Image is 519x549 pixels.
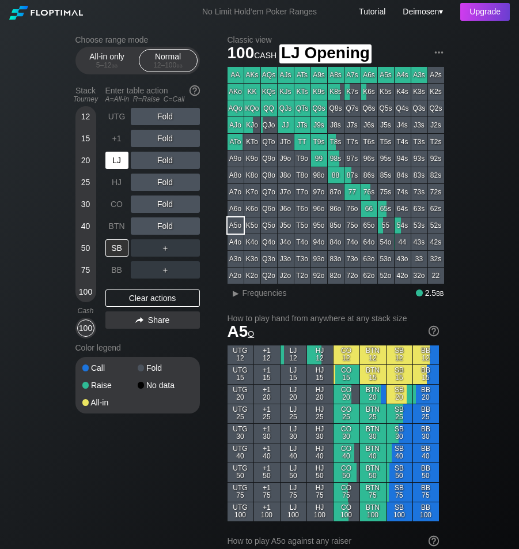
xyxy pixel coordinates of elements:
[261,184,277,200] div: Q7o
[334,404,359,423] div: CO 25
[228,424,253,443] div: UTG 30
[428,251,444,267] div: 32s
[387,463,412,482] div: SB 50
[395,67,411,83] div: A4s
[228,322,255,340] span: A5
[344,134,361,150] div: T7s
[244,167,260,183] div: K8o
[278,117,294,133] div: JJ
[244,217,260,234] div: K5o
[254,365,280,384] div: +1 15
[361,217,377,234] div: 65o
[395,117,411,133] div: J4s
[428,84,444,100] div: K2s
[360,385,386,404] div: BTN 20
[395,134,411,150] div: T4s
[387,404,412,423] div: SB 25
[228,184,244,200] div: A7o
[328,184,344,200] div: 87o
[387,424,412,443] div: SB 30
[294,167,310,183] div: T8o
[244,84,260,100] div: KK
[413,424,439,443] div: BB 30
[387,483,412,502] div: SB 75
[82,364,138,372] div: Call
[261,134,277,150] div: QTo
[361,201,377,217] div: 66
[413,404,439,423] div: BB 25
[131,130,200,147] div: Fold
[228,84,244,100] div: AKo
[261,234,277,250] div: Q4o
[294,134,310,150] div: TT
[311,201,327,217] div: 96o
[71,95,101,103] div: Tourney
[244,201,260,217] div: K6o
[294,251,310,267] div: T3o
[361,184,377,200] div: 76s
[411,67,427,83] div: A3s
[75,339,200,357] div: Color legend
[395,151,411,167] div: 94s
[360,345,386,364] div: BTN 12
[307,385,333,404] div: HJ 20
[411,217,427,234] div: 53s
[278,100,294,116] div: QJs
[378,268,394,284] div: 52o
[131,261,200,279] div: ＋
[428,201,444,217] div: 62s
[77,195,94,213] div: 30
[436,288,444,298] span: bb
[411,151,427,167] div: 93s
[328,268,344,284] div: 82o
[307,424,333,443] div: HJ 30
[105,311,200,329] div: Share
[307,463,333,482] div: HJ 50
[294,217,310,234] div: T5o
[428,100,444,116] div: Q2s
[360,404,386,423] div: BTN 25
[328,67,344,83] div: A8s
[105,130,128,147] div: +1
[281,483,306,502] div: LJ 75
[395,184,411,200] div: 74s
[138,381,193,389] div: No data
[278,134,294,150] div: JTo
[228,385,253,404] div: UTG 20
[228,234,244,250] div: A4o
[344,201,361,217] div: 76o
[416,288,444,298] div: 2.5
[281,443,306,462] div: LJ 40
[81,50,134,72] div: All-in only
[344,184,361,200] div: 77
[185,7,334,19] div: No Limit Hold’em Poker Ranges
[334,463,359,482] div: CO 50
[131,217,200,235] div: Fold
[228,35,444,44] h2: Classic view
[403,7,439,16] span: Deimosen
[228,117,244,133] div: AJo
[328,234,344,250] div: 84o
[328,117,344,133] div: J8s
[281,404,306,423] div: LJ 25
[77,217,94,235] div: 40
[261,151,277,167] div: Q9o
[378,234,394,250] div: 54o
[360,365,386,384] div: BTN 15
[395,234,411,250] div: 44
[328,201,344,217] div: 86o
[378,117,394,133] div: J5s
[75,35,200,44] h2: Choose range mode
[244,67,260,83] div: AKs
[344,167,361,183] div: 87s
[344,217,361,234] div: 75o
[228,100,244,116] div: AQo
[378,100,394,116] div: Q5s
[228,167,244,183] div: A8o
[344,268,361,284] div: 72o
[278,201,294,217] div: J6o
[228,151,244,167] div: A9o
[142,50,195,72] div: Normal
[328,217,344,234] div: 85o
[243,288,287,298] span: Frequencies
